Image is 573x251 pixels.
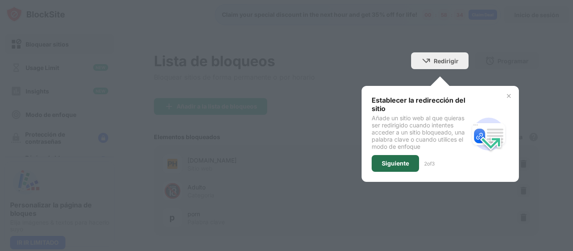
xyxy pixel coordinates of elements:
[505,93,512,99] img: x-button.svg
[424,160,435,167] div: 2 of 3
[434,57,458,65] div: Redirigir
[372,96,469,113] div: Establecer la redirección del sitio
[469,114,509,154] img: redirect.svg
[382,160,409,167] div: Siguiente
[372,114,469,150] div: Añade un sitio web al que quieras ser redirigido cuando intentes acceder a un sitio bloqueado, un...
